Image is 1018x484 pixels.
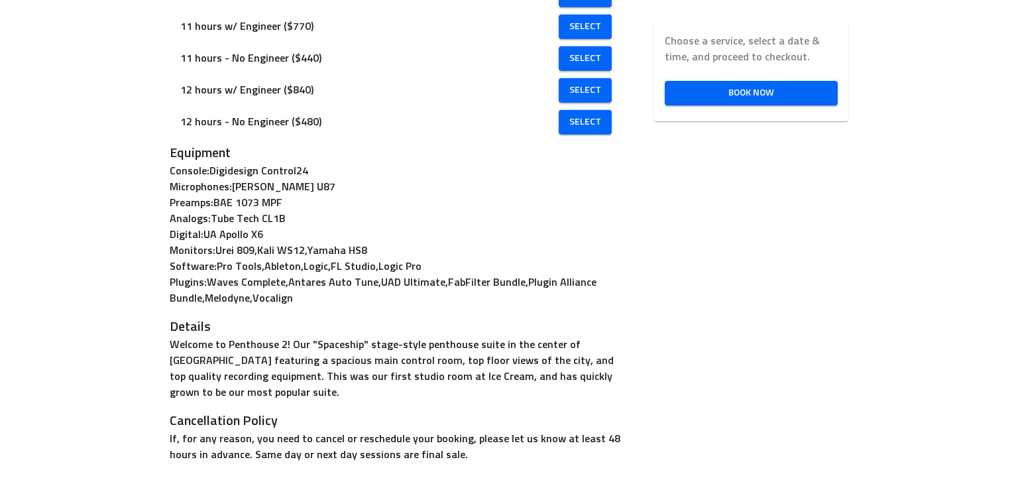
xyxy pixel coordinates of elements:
p: Analogs : Tube Tech CL1B [170,211,622,227]
div: 12 hours - No Engineer ($480) [170,106,622,138]
span: 11 hours - No Engineer ($440) [180,50,561,66]
span: Book Now [675,85,827,101]
p: Digital : UA Apollo X6 [170,227,622,243]
a: Select [559,110,612,135]
p: Software : Pro Tools , Ableton , Logic , FL Studio , Logic Pro [170,259,622,274]
h3: Details [170,317,622,337]
span: Select [569,50,601,67]
div: 12 hours w/ Engineer ($840) [170,74,622,106]
a: Book Now [665,81,838,105]
span: Select [569,114,601,131]
p: Monitors : Urei 809 , Kali WS12 , Yamaha HS8 [170,243,622,259]
h3: Equipment [170,143,622,163]
h3: Cancellation Policy [170,411,622,431]
a: Select [559,46,612,71]
a: Select [559,78,612,103]
span: Select [569,82,601,99]
p: Plugins : Waves Complete , Antares Auto Tune , UAD Ultimate , FabFilter Bundle , Plugin Alliance ... [170,274,622,306]
a: Select [559,15,612,39]
p: Microphones : [PERSON_NAME] U87 [170,179,622,195]
span: 12 hours - No Engineer ($480) [180,114,561,130]
p: Welcome to Penthouse 2! Our "Spaceship" stage-style penthouse suite in the center of [GEOGRAPHIC_... [170,337,622,400]
p: Preamps : BAE 1073 MPF [170,195,622,211]
span: 11 hours w/ Engineer ($770) [180,19,561,34]
span: 12 hours w/ Engineer ($840) [180,82,561,98]
div: 11 hours w/ Engineer ($770) [170,11,622,42]
span: Select [569,19,601,35]
p: Console : Digidesign Control24 [170,163,622,179]
div: 11 hours - No Engineer ($440) [170,42,622,74]
label: Choose a service, select a date & time, and proceed to checkout. [665,33,838,65]
p: If, for any reason, you need to cancel or reschedule your booking, please let us know at least 48... [170,431,622,463]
